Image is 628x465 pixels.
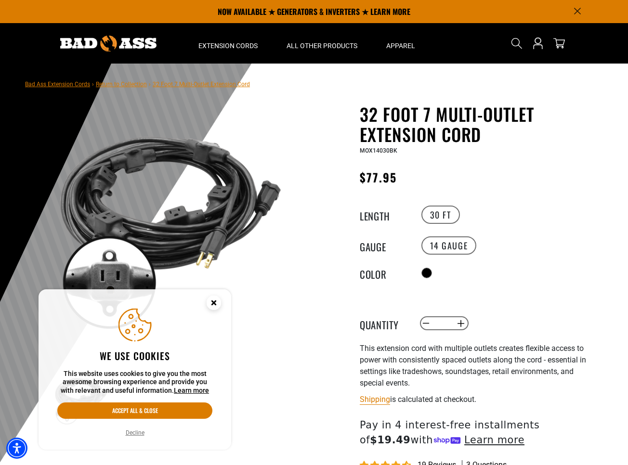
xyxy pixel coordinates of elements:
span: › [149,81,151,88]
nav: breadcrumbs [25,78,250,90]
h1: 32 Foot 7 Multi-Outlet Extension Cord [360,104,596,144]
a: cart [551,38,567,49]
summary: Extension Cords [184,23,272,64]
legend: Length [360,208,408,221]
summary: All Other Products [272,23,372,64]
span: 32 Foot 7 Multi-Outlet Extension Cord [153,81,250,88]
p: This website uses cookies to give you the most awesome browsing experience and provide you with r... [57,370,212,395]
label: 30 FT [421,206,460,224]
button: Accept all & close [57,402,212,419]
span: $77.95 [360,168,397,186]
a: Bad Ass Extension Cords [25,81,90,88]
aside: Cookie Consent [39,289,231,450]
a: This website uses cookies to give you the most awesome browsing experience and provide you with r... [174,387,209,394]
span: This extension cord with multiple outlets creates flexible access to power with consistently spac... [360,344,586,387]
label: Quantity [360,317,408,330]
span: › [92,81,94,88]
img: black [53,106,286,338]
summary: Apparel [372,23,430,64]
img: Bad Ass Extension Cords [60,36,157,52]
a: Shipping [360,395,390,404]
a: Return to Collection [96,81,147,88]
summary: Search [509,36,524,51]
h2: We use cookies [57,349,212,362]
label: 14 Gauge [421,236,477,255]
div: is calculated at checkout. [360,393,596,406]
button: Decline [123,428,147,438]
span: All Other Products [287,41,357,50]
legend: Gauge [360,239,408,252]
span: MOX14030BK [360,147,397,154]
a: Open this option [530,23,546,64]
span: Apparel [386,41,415,50]
div: Accessibility Menu [6,438,27,459]
span: Extension Cords [198,41,258,50]
legend: Color [360,267,408,279]
button: Close this option [196,289,231,319]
